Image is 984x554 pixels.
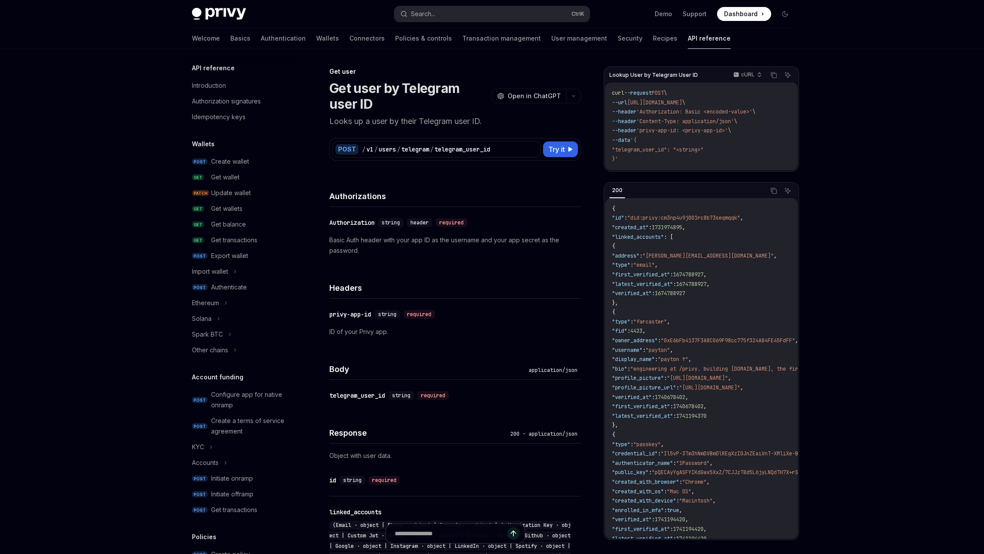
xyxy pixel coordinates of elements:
span: "[PERSON_NAME][EMAIL_ADDRESS][DOMAIN_NAME]" [642,252,774,259]
span: 'Authorization: Basic <encoded-value>' [636,108,752,115]
a: PATCHUpdate wallet [185,185,297,201]
span: "1Password" [676,460,710,467]
p: cURL [741,71,755,78]
a: Connectors [349,28,385,49]
span: "[URL][DOMAIN_NAME]" [679,384,740,391]
span: : [624,214,627,221]
button: Ask AI [782,69,793,81]
h1: Get user by Telegram user ID [329,80,488,112]
span: "Il5vP-3Tm3hNmDVBmDlREgXzIOJnZEaiVnT-XMliXe-BufP9GL1-d3qhozk9IkZwQ_" [661,450,868,457]
div: Get wallet [211,172,239,182]
div: Introduction [192,80,226,91]
span: GET [192,237,204,244]
span: string [343,477,362,484]
span: POST [652,89,664,96]
div: / [430,145,434,154]
span: : [679,478,682,485]
div: id [329,476,336,485]
span: "latest_verified_at" [612,535,673,542]
span: "payton" [646,347,670,354]
h5: Account funding [192,372,243,382]
a: Support [683,10,707,18]
span: "authenticator_name" [612,460,673,467]
span: \ [752,108,755,115]
span: : [652,290,655,297]
div: Authenticate [211,282,247,292]
span: "verified_at" [612,290,652,297]
span: : [630,262,633,268]
span: POST [192,158,208,165]
span: }, [612,422,618,429]
span: Ctrl K [571,10,584,17]
a: POSTCreate wallet [185,154,297,169]
a: Welcome [192,28,220,49]
div: required [436,218,467,227]
span: "verified_at" [612,516,652,523]
div: / [374,145,378,154]
span: POST [192,491,208,498]
div: Get balance [211,219,246,230]
a: POSTGet transactions [185,502,297,518]
span: 1731974895 [652,224,682,231]
span: : [664,507,667,514]
button: Try it [543,141,578,157]
h5: API reference [192,63,235,73]
span: : [670,526,673,533]
p: Basic Auth header with your app ID as the username and your app secret as the password. [329,235,581,256]
span: , [670,347,673,354]
span: 1674788927 [676,281,707,288]
span: header [410,219,429,226]
span: "Macintosh" [679,497,713,504]
div: Accounts [192,458,219,468]
span: , [704,271,707,278]
span: { [612,309,615,316]
span: \ [728,127,731,134]
span: : [ [664,234,673,241]
span: 'privy-app-id: <privy-app-id>' [636,127,728,134]
span: POST [192,423,208,430]
span: , [679,507,682,514]
button: Copy the contents from the code block [768,185,779,196]
span: \ [734,118,737,125]
span: "username" [612,347,642,354]
span: "Chrome" [682,478,707,485]
p: Object with user data. [329,451,581,461]
a: GETGet transactions [185,232,297,248]
a: POSTInitiate onramp [185,471,297,486]
span: "id" [612,214,624,221]
a: Wallets [316,28,339,49]
div: Export wallet [211,251,248,261]
div: KYC [192,442,204,452]
span: "first_verified_at" [612,271,670,278]
span: : [676,384,679,391]
a: Policies & controls [395,28,452,49]
span: 1741194420 [673,526,704,533]
span: : [630,318,633,325]
span: Lookup User by Telegram User ID [609,72,698,79]
span: , [642,327,646,334]
span: "created_with_device" [612,497,676,504]
a: Idempotency keys [185,109,297,125]
span: : [639,252,642,259]
span: : [627,365,630,372]
span: }, [612,299,618,306]
span: "Mac OS" [667,488,691,495]
div: Idempotency keys [192,112,246,122]
span: 1740678402 [673,403,704,410]
span: "enrolled_in_mfa" [612,507,664,514]
div: privy-app-id [329,310,371,319]
span: --url [612,99,627,106]
p: Looks up a user by their Telegram user ID. [329,115,581,127]
span: , [661,441,664,448]
span: "profile_picture_url" [612,384,676,391]
span: , [685,394,688,401]
span: : [673,535,676,542]
div: Solana [192,313,212,324]
span: "display_name" [612,356,655,363]
span: 1741194420 [676,535,707,542]
span: : [652,394,655,401]
a: Basics [230,28,250,49]
div: users [379,145,396,154]
span: "latest_verified_at" [612,281,673,288]
span: 1741194420 [655,516,685,523]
